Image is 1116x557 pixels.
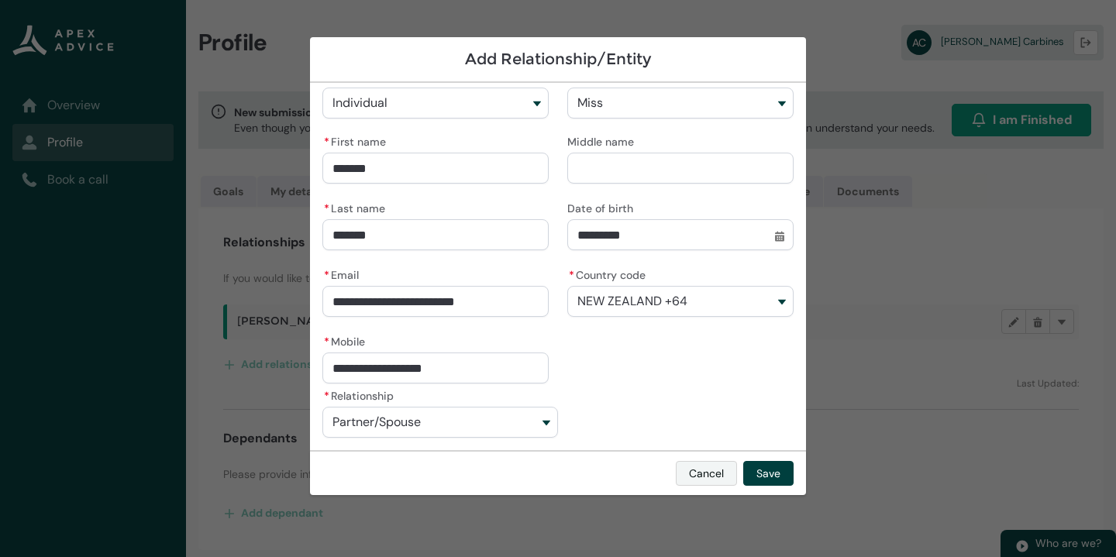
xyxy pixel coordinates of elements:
[332,96,387,110] span: Individual
[567,264,652,283] label: Country code
[322,331,371,349] label: Mobile
[322,50,794,69] h1: Add Relationship/Entity
[324,135,329,149] abbr: required
[322,198,391,216] label: Last name
[743,461,794,486] button: Save
[577,96,603,110] span: Miss
[322,88,549,119] button: Type of relationship
[322,131,392,150] label: First name
[567,131,640,150] label: Middle name
[577,294,687,308] span: NEW ZEALAND +64
[324,201,329,215] abbr: required
[567,286,794,317] button: Country code
[567,88,794,119] button: Title
[324,389,329,403] abbr: required
[322,264,365,283] label: Email
[324,268,329,282] abbr: required
[322,407,558,438] button: Relationship
[567,198,639,216] label: Date of birth
[569,268,574,282] abbr: required
[324,335,329,349] abbr: required
[322,385,400,404] label: Relationship
[332,415,421,429] span: Partner/Spouse
[676,461,737,486] button: Cancel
